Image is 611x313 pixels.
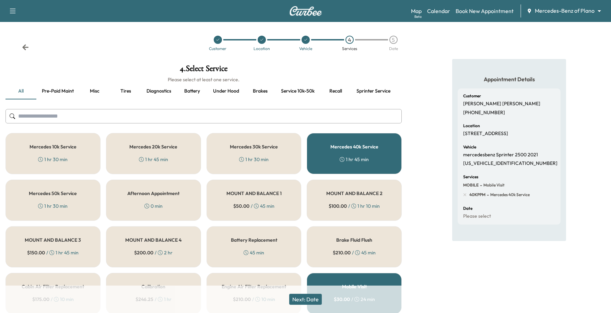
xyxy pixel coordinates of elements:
[144,203,163,209] div: 0 min
[230,144,278,149] h5: Mercedes 30k Service
[345,36,354,44] div: 4
[30,144,77,149] h5: Mercedes 10k Service
[27,249,79,256] div: / 1 hr 45 min
[329,203,347,209] span: $ 100.00
[233,203,274,209] div: / 45 min
[22,284,84,289] h5: Cabin Air Filter Replacement
[27,249,45,256] span: $ 150.00
[535,7,595,15] span: Mercedes-Benz of Plano
[222,284,286,289] h5: Engine Air Filter Replacement
[29,191,77,196] h5: Mercedes 50k Service
[134,249,173,256] div: / 2 hr
[134,249,153,256] span: $ 200.00
[482,182,505,188] span: Mobile Visit
[245,83,275,99] button: Brakes
[5,83,36,99] button: all
[326,191,383,196] h5: MOUNT AND BALANCE 2
[25,238,81,242] h5: MOUNT AND BALANCE 3
[458,75,561,83] h5: Appointment Details
[333,249,351,256] span: $ 210.00
[333,249,376,256] div: / 45 min
[342,47,357,51] div: Services
[5,76,402,83] h6: Please select at least one service.
[22,44,29,51] div: Back
[129,144,177,149] h5: Mercedes 20k Service
[389,36,398,44] div: 5
[340,156,369,163] div: 1 hr 45 min
[289,294,322,305] button: Next: Date
[463,145,476,149] h6: Vehicle
[336,238,372,242] h5: Brake Fluid Flush
[485,191,489,198] span: -
[38,203,68,209] div: 1 hr 30 min
[79,83,110,99] button: Misc
[299,47,312,51] div: Vehicle
[463,206,472,210] h6: Date
[141,284,165,289] h5: Calibration
[254,47,270,51] div: Location
[389,47,398,51] div: Date
[38,156,68,163] div: 1 hr 30 min
[329,203,380,209] div: / 1 hr 10 min
[463,213,491,219] p: Please select
[141,83,177,99] button: Diagnostics
[463,131,508,137] p: [STREET_ADDRESS]
[36,83,79,99] button: Pre-paid maint
[342,284,367,289] h5: Mobile Visit
[469,192,485,197] span: 40KPPM
[177,83,208,99] button: Battery
[231,238,277,242] h5: Battery Replacement
[110,83,141,99] button: Tires
[463,124,480,128] h6: Location
[139,156,168,163] div: 1 hr 45 min
[463,175,478,179] h6: Services
[233,203,249,209] span: $ 50.00
[330,144,378,149] h5: Mercedes 40k Service
[5,83,402,99] div: basic tabs example
[275,83,320,99] button: Service 10k-50k
[427,7,450,15] a: Calendar
[411,7,422,15] a: MapBeta
[320,83,351,99] button: Recall
[489,192,530,197] span: Mercedes 40k Service
[351,83,396,99] button: Sprinter service
[463,110,505,116] p: [PHONE_NUMBER]
[5,64,402,76] h1: 4 . Select Service
[479,182,482,189] span: -
[456,7,514,15] a: Book New Appointment
[127,191,179,196] h5: Afternoon Appointment
[463,182,479,188] span: MOBILE
[209,47,226,51] div: Customer
[226,191,282,196] h5: MOUNT AND BALANCE 1
[463,101,540,107] p: [PERSON_NAME] [PERSON_NAME]
[463,94,481,98] h6: Customer
[463,152,538,158] p: mercedesbenz Sprinter 2500 2021
[289,6,322,16] img: Curbee Logo
[239,156,269,163] div: 1 hr 30 min
[208,83,245,99] button: Under hood
[463,160,557,167] p: [US_VEHICLE_IDENTIFICATION_NUMBER]
[244,249,264,256] div: 45 min
[125,238,181,242] h5: MOUNT AND BALANCE 4
[414,14,422,19] div: Beta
